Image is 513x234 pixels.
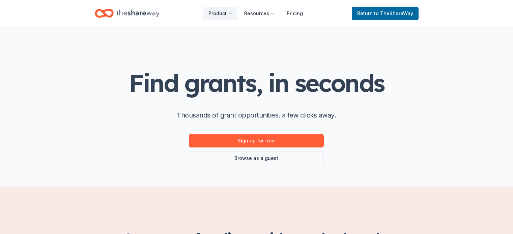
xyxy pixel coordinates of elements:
[357,9,413,18] span: Return
[203,5,308,21] nav: Main
[239,7,280,20] button: Resources
[189,152,324,165] a: Browse as a guest
[352,7,419,20] a: Returnto TheShareWay
[189,134,324,147] a: Sign up for free
[129,70,384,96] h1: Find grants, in seconds
[177,110,336,121] p: Thousands of grant opportunities, a few clicks away.
[203,7,237,20] button: Product
[281,7,308,20] a: Pricing
[374,10,413,16] span: to TheShareWay
[95,5,160,21] a: Home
